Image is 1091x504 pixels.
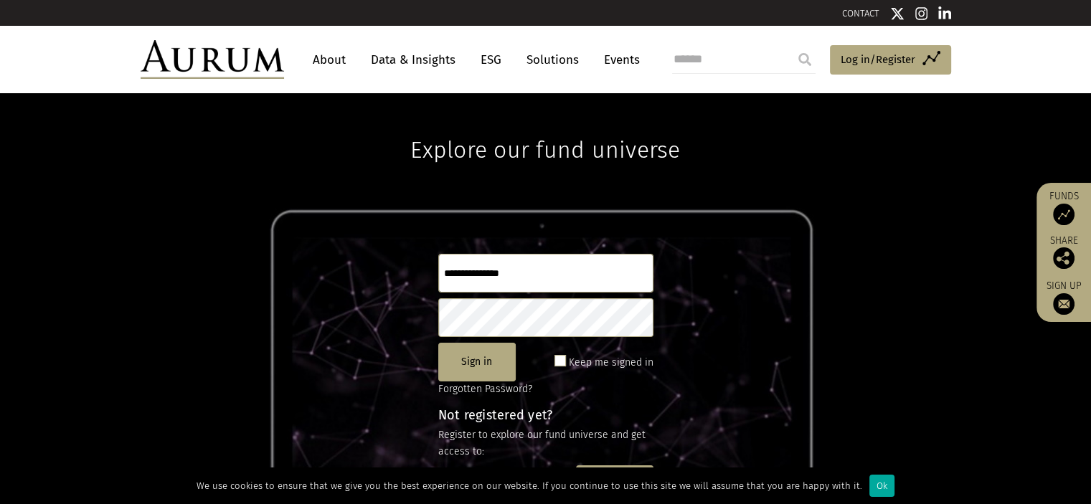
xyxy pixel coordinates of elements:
[306,47,353,73] a: About
[938,6,951,21] img: Linkedin icon
[141,40,284,79] img: Aurum
[915,6,928,21] img: Instagram icon
[1053,204,1075,225] img: Access Funds
[576,465,653,504] button: Register
[410,93,680,163] h1: Explore our fund universe
[569,354,653,371] label: Keep me signed in
[1044,280,1084,315] a: Sign up
[830,45,951,75] a: Log in/Register
[438,343,516,381] button: Sign in
[1044,236,1084,269] div: Share
[842,8,879,19] a: CONTACT
[841,51,915,68] span: Log in/Register
[890,6,905,21] img: Twitter icon
[790,45,819,74] input: Submit
[438,383,532,395] a: Forgotten Password?
[1053,293,1075,315] img: Sign up to our newsletter
[869,475,894,497] div: Ok
[1044,190,1084,225] a: Funds
[438,427,653,460] p: Register to explore our fund universe and get access to:
[597,47,640,73] a: Events
[519,47,586,73] a: Solutions
[364,47,463,73] a: Data & Insights
[473,47,509,73] a: ESG
[1053,247,1075,269] img: Share this post
[438,409,653,422] h4: Not registered yet?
